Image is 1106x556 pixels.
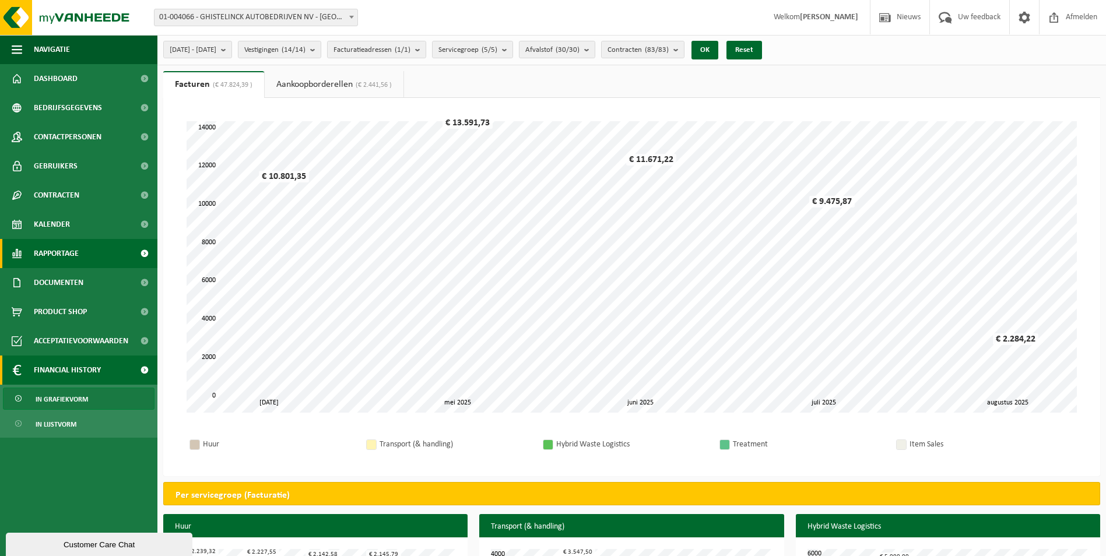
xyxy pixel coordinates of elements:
[163,514,468,540] h3: Huur
[380,437,531,452] div: Transport (& handling)
[733,437,884,452] div: Treatment
[282,46,306,54] count: (14/14)
[479,514,784,540] h3: Transport (& handling)
[36,413,76,435] span: In lijstvorm
[184,547,219,556] div: € 2.239,32
[800,13,858,22] strong: [PERSON_NAME]
[259,171,309,182] div: € 10.801,35
[34,122,101,152] span: Contactpersonen
[3,413,155,435] a: In lijstvorm
[155,9,357,26] span: 01-004066 - GHISTELINCK AUTOBEDRIJVEN NV - WAREGEM
[34,297,87,326] span: Product Shop
[34,268,83,297] span: Documenten
[432,41,513,58] button: Servicegroep(5/5)
[6,530,195,556] iframe: chat widget
[809,196,855,207] div: € 9.475,87
[556,46,580,54] count: (30/30)
[395,46,410,54] count: (1/1)
[327,41,426,58] button: Facturatieadressen(1/1)
[154,9,358,26] span: 01-004066 - GHISTELINCK AUTOBEDRIJVEN NV - WAREGEM
[601,41,684,58] button: Contracten(83/83)
[691,41,718,59] button: OK
[626,154,676,166] div: € 11.671,22
[34,326,128,356] span: Acceptatievoorwaarden
[438,41,497,59] span: Servicegroep
[34,152,78,181] span: Gebruikers
[353,82,392,89] span: (€ 2.441,56 )
[556,437,708,452] div: Hybrid Waste Logistics
[443,117,493,129] div: € 13.591,73
[163,71,264,98] a: Facturen
[36,388,88,410] span: In grafiekvorm
[333,41,410,59] span: Facturatieadressen
[608,41,669,59] span: Contracten
[726,41,762,59] button: Reset
[238,41,321,58] button: Vestigingen(14/14)
[910,437,1061,452] div: Item Sales
[34,210,70,239] span: Kalender
[210,82,252,89] span: (€ 47.824,39 )
[34,181,79,210] span: Contracten
[519,41,595,58] button: Afvalstof(30/30)
[3,388,155,410] a: In grafiekvorm
[265,71,403,98] a: Aankoopborderellen
[170,41,216,59] span: [DATE] - [DATE]
[482,46,497,54] count: (5/5)
[34,35,70,64] span: Navigatie
[163,41,232,58] button: [DATE] - [DATE]
[34,64,78,93] span: Dashboard
[993,333,1038,345] div: € 2.284,22
[525,41,580,59] span: Afvalstof
[34,356,101,385] span: Financial History
[34,93,102,122] span: Bedrijfsgegevens
[244,41,306,59] span: Vestigingen
[203,437,354,452] div: Huur
[164,483,1100,508] h2: Per servicegroep (Facturatie)
[34,239,79,268] span: Rapportage
[645,46,669,54] count: (83/83)
[796,514,1100,540] h3: Hybrid Waste Logistics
